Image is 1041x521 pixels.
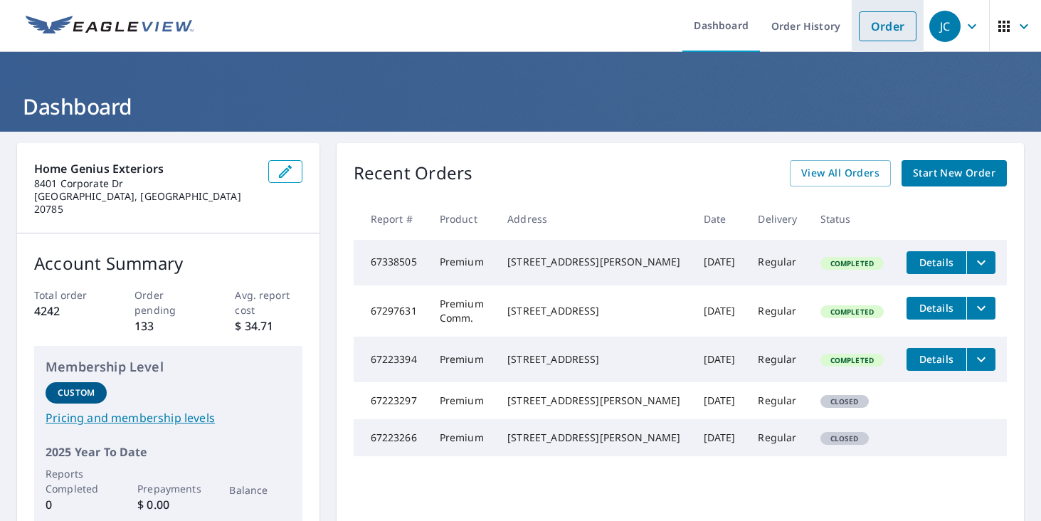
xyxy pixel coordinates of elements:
[58,386,95,399] p: Custom
[34,251,302,276] p: Account Summary
[26,16,194,37] img: EV Logo
[801,164,879,182] span: View All Orders
[137,496,199,513] p: $ 0.00
[134,317,201,335] p: 133
[822,433,867,443] span: Closed
[902,160,1007,186] a: Start New Order
[507,352,680,367] div: [STREET_ADDRESS]
[822,307,882,317] span: Completed
[428,337,496,382] td: Premium
[929,11,961,42] div: JC
[507,304,680,318] div: [STREET_ADDRESS]
[746,240,808,285] td: Regular
[134,288,201,317] p: Order pending
[354,285,428,337] td: 67297631
[907,297,966,320] button: detailsBtn-67297631
[229,483,290,498] p: Balance
[746,285,808,337] td: Regular
[34,160,257,177] p: Home Genius Exteriors
[692,337,747,382] td: [DATE]
[822,355,882,365] span: Completed
[746,198,808,240] th: Delivery
[692,419,747,456] td: [DATE]
[354,419,428,456] td: 67223266
[46,443,291,461] p: 2025 Year To Date
[354,240,428,285] td: 67338505
[507,255,680,269] div: [STREET_ADDRESS][PERSON_NAME]
[354,382,428,419] td: 67223297
[907,348,966,371] button: detailsBtn-67223394
[34,302,101,320] p: 4242
[746,337,808,382] td: Regular
[496,198,692,240] th: Address
[34,190,257,216] p: [GEOGRAPHIC_DATA], [GEOGRAPHIC_DATA] 20785
[46,496,107,513] p: 0
[966,251,995,274] button: filesDropdownBtn-67338505
[692,198,747,240] th: Date
[137,481,199,496] p: Prepayments
[966,348,995,371] button: filesDropdownBtn-67223394
[428,285,496,337] td: Premium Comm.
[859,11,916,41] a: Order
[354,198,428,240] th: Report #
[692,382,747,419] td: [DATE]
[17,92,1024,121] h1: Dashboard
[235,288,302,317] p: Avg. report cost
[692,240,747,285] td: [DATE]
[746,382,808,419] td: Regular
[34,177,257,190] p: 8401 Corporate Dr
[746,419,808,456] td: Regular
[907,251,966,274] button: detailsBtn-67338505
[235,317,302,335] p: $ 34.71
[822,396,867,406] span: Closed
[46,357,291,377] p: Membership Level
[915,352,958,366] span: Details
[507,394,680,408] div: [STREET_ADDRESS][PERSON_NAME]
[822,258,882,268] span: Completed
[915,256,958,269] span: Details
[46,466,107,496] p: Reports Completed
[809,198,895,240] th: Status
[34,288,101,302] p: Total order
[428,240,496,285] td: Premium
[428,382,496,419] td: Premium
[354,160,473,186] p: Recent Orders
[354,337,428,382] td: 67223394
[913,164,995,182] span: Start New Order
[915,301,958,315] span: Details
[428,419,496,456] td: Premium
[692,285,747,337] td: [DATE]
[428,198,496,240] th: Product
[966,297,995,320] button: filesDropdownBtn-67297631
[46,409,291,426] a: Pricing and membership levels
[507,431,680,445] div: [STREET_ADDRESS][PERSON_NAME]
[790,160,891,186] a: View All Orders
